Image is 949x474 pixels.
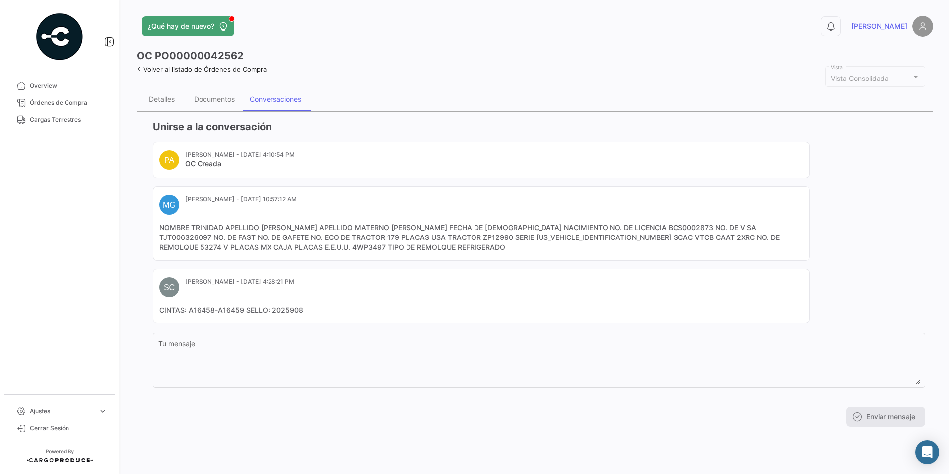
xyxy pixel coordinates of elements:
mat-select-trigger: Vista Consolidada [831,74,889,82]
div: Conversaciones [250,95,301,103]
img: powered-by.png [35,12,84,62]
div: Abrir Intercom Messenger [915,440,939,464]
span: ¿Qué hay de nuevo? [148,21,214,31]
span: Overview [30,81,107,90]
a: Órdenes de Compra [8,94,111,111]
div: Documentos [194,95,235,103]
span: Cargas Terrestres [30,115,107,124]
mat-card-content: NOMBRE TRINIDAD APELLIDO [PERSON_NAME] APELLIDO MATERNO [PERSON_NAME] FECHA DE [DEMOGRAPHIC_DATA]... [159,223,803,252]
a: Volver al listado de Órdenes de Compra [137,65,267,73]
span: Cerrar Sesión [30,424,107,433]
button: ¿Qué hay de nuevo? [142,16,234,36]
div: SC [159,277,179,297]
span: [PERSON_NAME] [851,21,907,31]
div: Detalles [149,95,175,103]
mat-card-subtitle: [PERSON_NAME] - [DATE] 10:57:12 AM [185,195,297,204]
span: expand_more [98,407,107,416]
div: MG [159,195,179,215]
img: placeholder-user.png [912,16,933,37]
span: Órdenes de Compra [30,98,107,107]
mat-card-title: OC Creada [185,159,295,169]
h3: Unirse a la conversación [153,120,925,134]
mat-card-subtitle: [PERSON_NAME] - [DATE] 4:10:54 PM [185,150,295,159]
div: PA [159,150,179,170]
mat-card-content: CINTAS: A16458-A16459 SELLO: 2025908 [159,305,803,315]
mat-card-subtitle: [PERSON_NAME] - [DATE] 4:28:21 PM [185,277,294,286]
a: Overview [8,78,111,94]
span: Ajustes [30,407,94,416]
h3: OC PO00000042562 [137,49,244,63]
a: Cargas Terrestres [8,111,111,128]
